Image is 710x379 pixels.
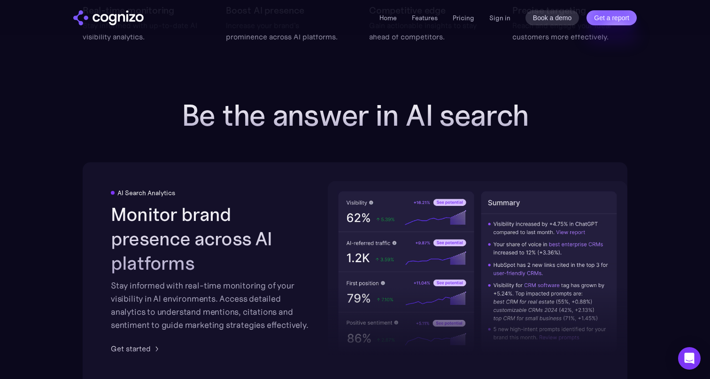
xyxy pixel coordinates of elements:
[489,12,510,23] a: Sign in
[111,279,312,332] div: Stay informed with real-time monitoring of your visibility in AI environments. Access detailed an...
[412,14,438,22] a: Features
[111,343,151,354] div: Get started
[453,14,474,22] a: Pricing
[587,10,637,25] a: Get a report
[379,14,397,22] a: Home
[328,181,627,363] img: AI visibility metrics performance insights
[111,202,312,275] h2: Monitor brand presence across AI platforms
[117,189,175,197] div: AI Search Analytics
[73,10,144,25] a: home
[167,99,543,132] h2: Be the answer in AI search
[111,343,162,354] a: Get started
[73,10,144,25] img: cognizo logo
[678,347,701,370] div: Open Intercom Messenger
[525,10,579,25] a: Book a demo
